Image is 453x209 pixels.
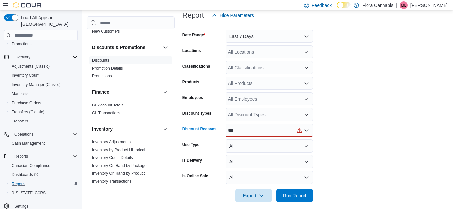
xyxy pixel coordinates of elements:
span: Canadian Compliance [9,162,78,169]
span: Dashboards [12,172,38,177]
div: Markku Luopa [400,1,408,9]
a: Transfers (Classic) [9,108,47,116]
a: Inventory Transactions [92,179,132,184]
button: Inventory Manager (Classic) [7,80,80,89]
span: Reports [12,153,78,160]
a: Inventory On Hand by Package [92,163,147,168]
button: Inventory Count [7,71,80,80]
button: Open list of options [304,49,309,55]
p: Flora Cannabis [362,1,393,9]
button: Inventory [12,53,33,61]
span: Purchase Orders [12,100,41,105]
button: Discounts & Promotions [162,43,169,51]
span: Cash Management [12,141,45,146]
h3: Discounts & Promotions [92,44,145,51]
span: Operations [14,132,34,137]
button: Promotions [7,40,80,49]
span: Transfers [9,117,78,125]
span: Operations [12,130,78,138]
a: GL Account Totals [92,103,123,107]
a: Inventory Adjustments [92,140,131,144]
button: Export [235,189,272,202]
label: Discount Types [182,111,211,116]
button: Inventory [1,53,80,62]
button: Transfers [7,117,80,126]
button: Hide Parameters [209,9,257,22]
label: Is Online Sale [182,173,208,179]
span: GL Transactions [92,110,120,116]
button: Reports [7,179,80,188]
label: Locations [182,48,201,53]
button: [US_STATE] CCRS [7,188,80,198]
span: Transfers (Classic) [12,109,44,115]
button: All [226,171,313,184]
span: Load All Apps in [GEOGRAPHIC_DATA] [18,14,78,27]
a: Dashboards [7,170,80,179]
span: Export [239,189,268,202]
span: Canadian Compliance [12,163,50,168]
span: Inventory Count [12,73,39,78]
a: Cash Management [9,139,47,147]
span: Manifests [9,90,78,98]
span: Dashboards [9,171,78,179]
span: Inventory Manager (Classic) [12,82,61,87]
span: Reports [14,154,28,159]
button: All [226,139,313,153]
p: [PERSON_NAME] [410,1,448,9]
a: GL Transactions [92,111,120,115]
a: Inventory Count [9,72,42,79]
label: Classifications [182,64,210,69]
span: Feedback [312,2,332,8]
a: [US_STATE] CCRS [9,189,48,197]
span: Inventory On Hand by Product [92,171,145,176]
button: Last 7 Days [226,30,313,43]
button: Open list of options [304,128,309,133]
span: Cash Management [9,139,78,147]
span: Promotions [9,40,78,48]
a: Reports [9,180,28,188]
div: Finance [87,101,175,120]
span: GL Account Totals [92,103,123,108]
a: Discounts [92,58,109,63]
a: Inventory On Hand by Product [92,171,145,176]
button: Canadian Compliance [7,161,80,170]
button: Open list of options [304,81,309,86]
button: Transfers (Classic) [7,107,80,117]
h3: Inventory [92,126,113,132]
button: Run Report [276,189,313,202]
a: New Customers [92,29,120,34]
span: Inventory [14,55,30,60]
button: Inventory [162,125,169,133]
span: Reports [9,180,78,188]
label: Is Delivery [182,158,202,163]
button: Inventory [92,126,160,132]
button: Discounts & Promotions [92,44,160,51]
button: Open list of options [304,112,309,117]
button: Reports [12,153,31,160]
button: Open list of options [304,65,309,70]
a: Inventory Count Details [92,155,133,160]
span: Transfers (Classic) [9,108,78,116]
span: Promotions [92,73,112,79]
button: Open list of options [304,96,309,102]
a: Manifests [9,90,31,98]
label: Discount Reasons [182,126,217,132]
input: Dark Mode [337,2,351,8]
button: Purchase Orders [7,98,80,107]
a: Canadian Compliance [9,162,53,169]
button: Operations [12,130,36,138]
label: Use Type [182,142,199,147]
h3: Finance [92,89,109,95]
button: Cash Management [7,139,80,148]
span: Adjustments (Classic) [9,62,78,70]
a: Promotions [92,74,112,78]
a: Inventory Manager (Classic) [9,81,63,88]
button: Finance [92,89,160,95]
button: Reports [1,152,80,161]
a: Inventory by Product Historical [92,148,145,152]
span: Manifests [12,91,28,96]
button: All [226,155,313,168]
